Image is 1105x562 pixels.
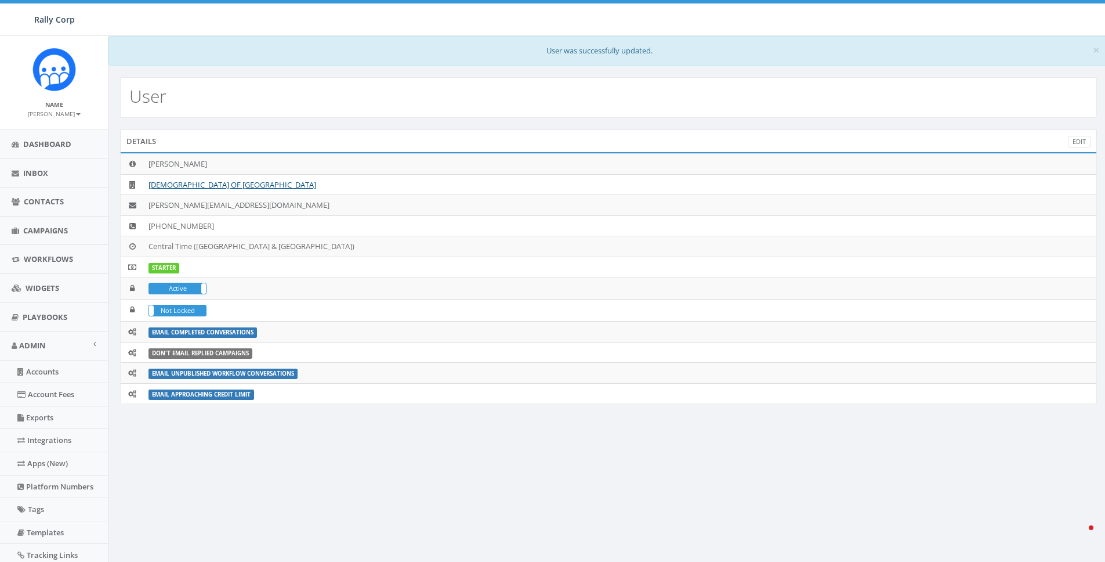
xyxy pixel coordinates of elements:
[148,348,252,359] label: Don't Email Replied Campaigns
[148,327,257,338] label: Email Completed Conversations
[1093,42,1100,58] span: ×
[120,129,1097,153] div: Details
[129,87,166,106] h2: User
[34,14,75,25] span: Rally Corp
[148,179,316,190] a: [DEMOGRAPHIC_DATA] OF [GEOGRAPHIC_DATA]
[148,305,206,317] div: LockedNot Locked
[149,305,206,316] label: Not Locked
[149,283,206,294] label: Active
[148,263,179,273] label: STARTER
[148,283,206,295] div: ActiveIn Active
[148,390,254,400] label: Email Approaching Credit Limit
[23,139,71,149] span: Dashboard
[32,48,76,91] img: Icon_1.png
[1066,523,1093,550] iframe: Intercom live chat
[26,283,59,293] span: Widgets
[24,196,64,207] span: Contacts
[28,108,81,118] a: [PERSON_NAME]
[23,168,48,178] span: Inbox
[45,100,63,109] small: Name
[144,215,1096,236] td: [PHONE_NUMBER]
[144,195,1096,216] td: [PERSON_NAME][EMAIL_ADDRESS][DOMAIN_NAME]
[148,369,298,379] label: Email Unpublished Workflow Conversations
[23,312,67,322] span: Playbooks
[144,154,1096,175] td: [PERSON_NAME]
[1068,136,1090,148] a: Edit
[1093,44,1100,56] button: Close
[28,110,81,118] small: [PERSON_NAME]
[144,236,1096,257] td: Central Time ([GEOGRAPHIC_DATA] & [GEOGRAPHIC_DATA])
[19,340,46,351] span: Admin
[23,225,68,236] span: Campaigns
[24,254,73,264] span: Workflows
